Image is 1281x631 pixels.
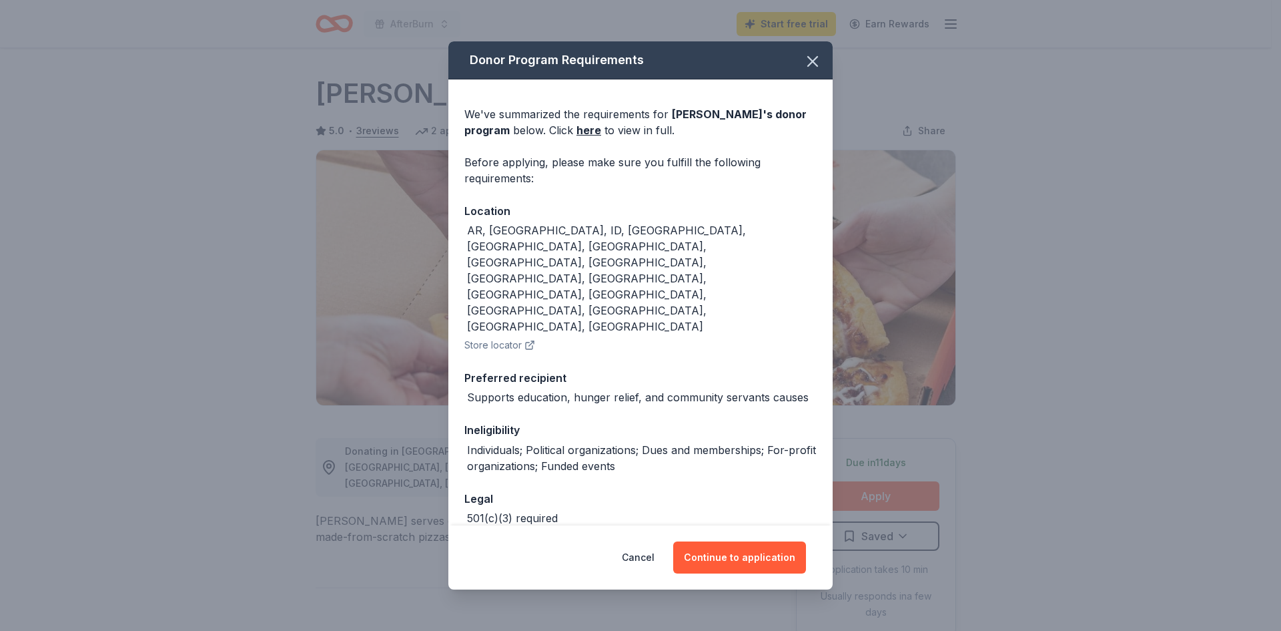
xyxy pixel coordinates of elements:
[464,369,817,387] div: Preferred recipient
[464,421,817,439] div: Ineligibility
[448,41,833,79] div: Donor Program Requirements
[467,442,817,474] div: Individuals; Political organizations; Dues and memberships; For-profit organizations; Funded events
[467,222,817,335] div: AR, [GEOGRAPHIC_DATA], ID, [GEOGRAPHIC_DATA], [GEOGRAPHIC_DATA], [GEOGRAPHIC_DATA], [GEOGRAPHIC_D...
[467,510,558,526] div: 501(c)(3) required
[464,106,817,138] div: We've summarized the requirements for below. Click to view in full.
[464,202,817,220] div: Location
[622,542,655,574] button: Cancel
[576,122,601,138] a: here
[464,337,535,353] button: Store locator
[467,389,809,405] div: Supports education, hunger relief, and community servants causes
[464,490,817,507] div: Legal
[673,542,806,574] button: Continue to application
[464,154,817,186] div: Before applying, please make sure you fulfill the following requirements:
